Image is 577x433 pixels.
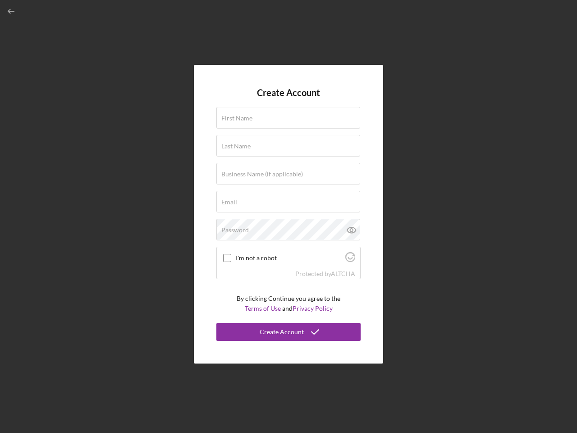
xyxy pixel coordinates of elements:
[237,294,340,314] p: By clicking Continue you agree to the and
[236,254,343,262] label: I'm not a robot
[345,256,355,263] a: Visit Altcha.org
[260,323,304,341] div: Create Account
[295,270,355,277] div: Protected by
[257,88,320,98] h4: Create Account
[331,270,355,277] a: Visit Altcha.org
[221,198,237,206] label: Email
[245,304,281,312] a: Terms of Use
[221,226,249,234] label: Password
[221,170,303,178] label: Business Name (if applicable)
[293,304,333,312] a: Privacy Policy
[221,115,252,122] label: First Name
[216,323,361,341] button: Create Account
[221,143,251,150] label: Last Name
